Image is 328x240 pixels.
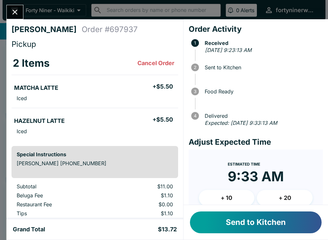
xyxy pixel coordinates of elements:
[201,89,323,94] span: Food Ready
[152,116,173,124] h5: + $5.50
[158,226,177,233] h5: $13.72
[113,192,173,199] p: $1.10
[12,25,82,34] h4: [PERSON_NAME]
[201,64,323,70] span: Sent to Kitchen
[13,226,45,233] h5: Grand Total
[201,40,323,46] span: Received
[14,84,58,92] h5: MATCHA LATTE
[14,117,65,125] h5: HAZELNUT LATTE
[152,83,173,90] h5: + $5.50
[113,201,173,208] p: $0.00
[228,168,284,185] time: 9:33 AM
[113,183,173,190] p: $11.00
[7,5,23,19] button: Close
[17,160,173,167] p: [PERSON_NAME] [PHONE_NUMBER]
[13,57,50,70] h3: 2 Items
[190,211,322,233] button: Send to Kitchen
[12,39,36,49] span: Pickup
[201,113,323,119] span: Delivered
[17,210,102,217] p: Tips
[12,52,178,141] table: orders table
[17,201,102,208] p: Restaurant Fee
[194,65,196,70] text: 2
[17,95,27,101] p: Iced
[82,25,138,34] h4: Order # 697937
[135,57,177,70] button: Cancel Order
[193,113,196,118] text: 4
[257,190,313,206] button: + 20
[17,151,173,158] h6: Special Instructions
[194,89,196,94] text: 3
[205,120,277,126] em: Expected: [DATE] 9:33:13 AM
[199,190,255,206] button: + 10
[228,162,260,167] span: Estimated Time
[17,192,102,199] p: Beluga Fee
[189,137,323,147] h4: Adjust Expected Time
[189,24,323,34] h4: Order Activity
[205,47,251,53] em: [DATE] 9:23:13 AM
[17,183,102,190] p: Subtotal
[113,210,173,217] p: $1.10
[194,40,196,46] text: 1
[17,128,27,134] p: Iced
[12,183,178,228] table: orders table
